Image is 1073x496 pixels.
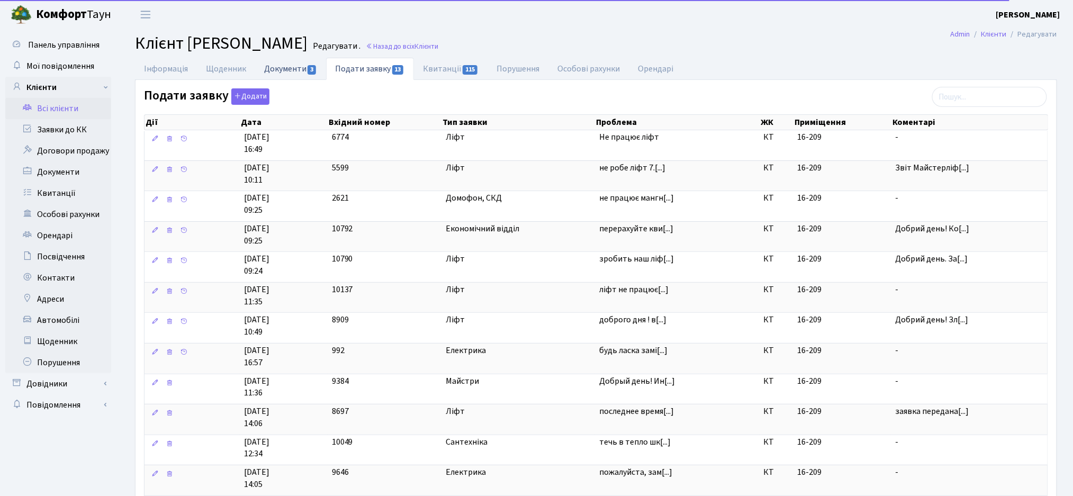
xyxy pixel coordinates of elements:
span: 8909 [332,314,349,326]
b: Комфорт [36,6,87,23]
span: - [896,345,1043,357]
span: [DATE] 09:24 [244,253,323,277]
th: Приміщення [794,115,891,130]
th: Тип заявки [441,115,595,130]
img: logo.png [11,4,32,25]
span: Сантехніка [446,436,591,448]
span: 10790 [332,253,353,265]
span: 9384 [332,375,349,387]
span: Ліфт [446,284,591,296]
span: 16-209 [798,284,822,295]
span: КТ [764,192,789,204]
span: перерахуйте кви[...] [599,223,673,235]
a: Квитанції [5,183,111,204]
span: Економічний відділ [446,223,591,235]
a: Подати заявку [326,58,413,80]
span: зробить наш ліф[...] [599,253,674,265]
span: [DATE] 10:49 [244,314,323,338]
span: - [896,466,1043,479]
span: пожалуйста, зам[...] [599,466,672,478]
nav: breadcrumb [935,23,1073,46]
span: КТ [764,223,789,235]
span: Добрий день! Зл[...] [896,314,969,326]
a: Додати [229,87,269,105]
span: Звіт Майстерліф[...] [896,162,970,174]
span: Електрика [446,345,591,357]
a: Назад до всіхКлієнти [366,41,438,51]
span: Електрика [446,466,591,479]
span: КТ [764,345,789,357]
span: КТ [764,314,789,326]
a: [PERSON_NAME] [996,8,1060,21]
a: Особові рахунки [548,58,629,80]
span: [DATE] 16:49 [244,131,323,156]
span: 16-209 [798,436,822,448]
span: - [896,284,1043,296]
span: Ліфт [446,253,591,265]
span: - [896,131,1043,143]
span: Клієнт [PERSON_NAME] [135,31,308,56]
span: 115 [463,65,477,75]
span: [DATE] 16:57 [244,345,323,369]
span: 16-209 [798,466,822,478]
a: Мої повідомлення [5,56,111,77]
th: Дата [240,115,328,130]
a: Щоденник [5,331,111,352]
th: Дії [145,115,240,130]
span: 10792 [332,223,353,235]
span: [DATE] 09:25 [244,192,323,217]
span: [DATE] 09:25 [244,223,323,247]
span: 16-209 [798,375,822,387]
li: Редагувати [1007,29,1057,40]
a: Автомобілі [5,310,111,331]
b: [PERSON_NAME] [996,9,1060,21]
a: Клієнти [5,77,111,98]
span: КТ [764,436,789,448]
span: будь ласка замі[...] [599,345,668,356]
button: Переключити навігацію [132,6,159,23]
span: Ліфт [446,131,591,143]
span: [DATE] 10:11 [244,162,323,186]
span: не робе ліфт 7.[...] [599,162,665,174]
span: КТ [764,405,789,418]
span: 10137 [332,284,353,295]
span: [DATE] 14:06 [244,405,323,430]
small: Редагувати . [311,41,360,51]
a: Посвідчення [5,246,111,267]
a: Admin [951,29,970,40]
input: Пошук... [932,87,1047,107]
a: Квитанції [414,58,488,80]
span: - [896,375,1043,387]
a: Довідники [5,373,111,394]
span: ліфт не працює[...] [599,284,669,295]
a: Повідомлення [5,394,111,416]
span: 9646 [332,466,349,478]
span: [DATE] 11:36 [244,375,323,400]
span: 992 [332,345,345,356]
label: Подати заявку [144,88,269,105]
a: Документи [255,58,326,79]
a: Всі клієнти [5,98,111,119]
a: Документи [5,161,111,183]
button: Подати заявку [231,88,269,105]
span: [DATE] 12:34 [244,436,323,461]
span: Добрый день! Ин[...] [599,375,675,387]
span: 16-209 [798,345,822,356]
th: Проблема [595,115,760,130]
a: Особові рахунки [5,204,111,225]
span: заявка передана[...] [896,405,969,417]
span: КТ [764,466,789,479]
span: 16-209 [798,405,822,417]
span: 13 [392,65,404,75]
span: КТ [764,284,789,296]
span: 16-209 [798,131,822,143]
a: Контакти [5,267,111,288]
span: 16-209 [798,192,822,204]
span: 6774 [332,131,349,143]
span: доброго дня ! в[...] [599,314,666,326]
span: 16-209 [798,162,822,174]
a: Порушення [488,58,548,80]
span: Мої повідомлення [26,60,94,72]
span: КТ [764,253,789,265]
a: Щоденник [197,58,255,80]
